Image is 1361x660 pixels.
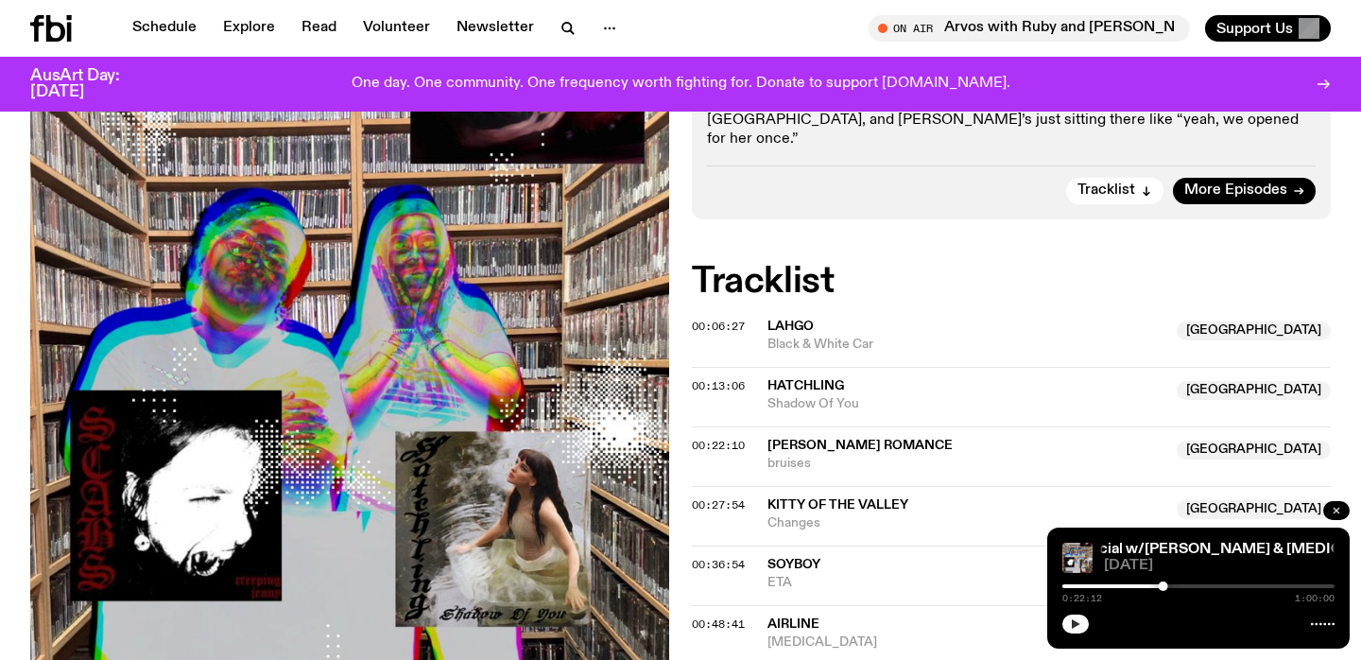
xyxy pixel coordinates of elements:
span: [MEDICAL_DATA] [767,634,1165,651]
span: 00:13:06 [692,378,745,393]
span: ETA [767,574,1165,592]
button: 00:48:41 [692,619,745,630]
span: Kitty of the Valley [767,498,908,512]
span: Changes [767,514,1165,532]
h3: AusArt Day: [DATE] [30,68,151,100]
span: [GEOGRAPHIC_DATA] [1177,321,1331,340]
h2: Tracklist [692,265,1331,299]
span: 00:22:10 [692,438,745,453]
button: 00:36:54 [692,560,745,570]
span: bruises [767,455,1165,473]
span: Soyboy [767,558,820,571]
button: 00:22:10 [692,441,745,451]
span: [DATE] [1104,559,1335,573]
span: [PERSON_NAME] romance [767,439,953,452]
span: 0:22:12 [1062,594,1102,603]
span: [GEOGRAPHIC_DATA] [1177,500,1331,519]
a: Read [290,15,348,42]
span: More Episodes [1184,183,1287,198]
a: Explore [212,15,286,42]
span: LAHGO [767,320,814,333]
a: More Episodes [1173,178,1316,204]
p: One day. One community. One frequency worth fighting for. Donate to support [DOMAIN_NAME]. [352,76,1010,93]
span: Airline [767,617,819,631]
span: 00:06:27 [692,319,745,334]
button: 00:13:06 [692,381,745,391]
span: 00:27:54 [692,497,745,512]
a: Schedule [121,15,208,42]
button: Support Us [1205,15,1331,42]
button: Tracklist [1066,178,1163,204]
a: Newsletter [445,15,545,42]
span: Support Us [1216,20,1293,37]
a: Volunteer [352,15,441,42]
button: On AirArvos with Ruby and [PERSON_NAME] [869,15,1190,42]
span: 00:36:54 [692,557,745,572]
span: Shadow Of You [767,395,1165,413]
span: 1:00:00 [1295,594,1335,603]
span: Hatchling [767,379,844,392]
span: [GEOGRAPHIC_DATA] [1177,441,1331,460]
span: 00:48:41 [692,617,745,632]
span: [GEOGRAPHIC_DATA] [1177,381,1331,400]
span: Tracklist [1077,183,1135,198]
button: 00:27:54 [692,500,745,511]
button: 00:06:27 [692,321,745,332]
span: Black & White Car [767,336,1165,354]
